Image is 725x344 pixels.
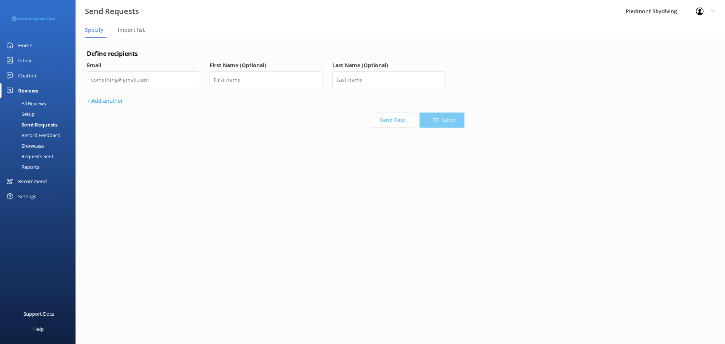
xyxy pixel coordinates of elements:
a: Send Requests [5,119,76,130]
h4: Define recipients [87,49,464,59]
div: Inbox [18,53,31,68]
span: Import list [118,26,145,34]
div: Support Docs [23,306,54,321]
div: All Reviews [5,98,46,109]
div: Showcase [5,140,44,151]
div: Send Requests [5,119,57,130]
h3: Send Requests [85,5,139,17]
img: 3-1676954853.png [11,13,55,25]
input: something@gmail.com [87,71,200,88]
div: Chatbot [18,68,37,83]
a: Setup [5,109,76,119]
div: Setup [5,109,35,119]
div: Recommend [18,174,47,189]
div: Record Feedback [5,130,60,140]
div: Reports [5,162,39,172]
a: All Reviews [5,98,76,109]
div: Requests Sent [5,151,54,162]
div: Help [33,321,44,336]
div: Reviews [18,83,38,98]
label: First Name (Optional) [210,61,323,69]
a: Showcase [5,140,76,151]
p: + Add another [87,97,464,105]
a: Reports [5,162,76,172]
a: Record Feedback [5,130,76,140]
input: First name [210,71,323,88]
a: Requests Sent [5,151,76,162]
input: Last name [332,71,446,88]
label: Email [87,61,200,69]
span: Specify [85,26,103,34]
div: Settings [18,189,36,204]
div: Home [18,38,32,53]
label: Last Name (Optional) [332,61,446,69]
